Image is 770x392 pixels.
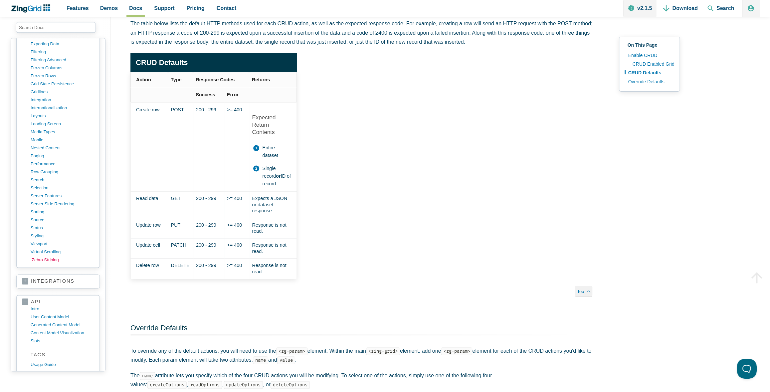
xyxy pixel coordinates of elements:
a: Usage Guide [31,361,94,369]
td: Update row [131,218,168,238]
a: search [31,176,94,184]
p: The attribute lets you specify which of the four CRUD actions you will be modifying. To select on... [130,371,592,389]
span: Pricing [187,4,205,13]
span: Features [67,4,89,13]
a: virtual scrolling [31,248,94,256]
a: loading screen [31,120,94,128]
code: <zing-grid> [366,347,400,355]
strong: Tags [31,352,94,358]
th: Type [168,72,193,88]
td: Update cell [131,238,168,259]
td: 200 - 299 [193,103,224,192]
code: updateOptions [224,381,263,389]
a: exporting data [31,40,94,48]
td: GET [168,191,193,218]
td: >= 400 [224,238,249,259]
p: To override any of the default actions, you will need to use the element. Within the main element... [130,346,592,364]
code: <zg-param> [441,347,472,355]
a: performance [31,160,94,168]
li: Entire dataset [253,144,291,159]
td: PUT [168,218,193,238]
a: server side rendering [31,200,94,208]
td: 200 - 299 [193,191,224,218]
p: The table below lists the default HTTP methods used for each CRUD action, as well as the expected... [130,19,592,46]
a: status [31,224,94,232]
td: Create row [131,103,168,192]
code: <zg-param> [276,347,307,355]
td: 200 - 299 [193,238,224,259]
a: CRUD Enabled Grid [629,60,674,68]
span: Docs [129,4,142,13]
a: api [22,299,94,305]
code: name [253,356,268,364]
a: CRUD Defaults [625,68,674,77]
li: Single record ID of record [253,165,291,188]
span: Demos [100,4,118,13]
a: viewport [31,240,94,248]
h4: Expected Return Contents [252,114,291,136]
a: frozen columns [31,64,94,72]
code: value [277,356,295,364]
a: media types [31,128,94,136]
a: content model visualization [31,329,94,337]
a: layouts [31,112,94,120]
a: generated content model [31,321,94,329]
a: frozen rows [31,72,94,80]
td: >= 400 [224,103,249,192]
th: Success [193,87,224,103]
a: grid state persistence [31,80,94,88]
a: slots [31,337,94,345]
a: selection [31,184,94,192]
p: Response is not read. [252,242,291,254]
th: Response Codes [193,72,249,88]
th: Error [224,87,249,103]
a: ZingChart Logo. Click to return to the homepage [11,4,54,13]
td: >= 400 [224,218,249,238]
a: row grouping [31,168,94,176]
code: deleteOptions [271,381,310,389]
td: >= 400 [224,258,249,279]
p: Response is not read. [252,262,291,275]
td: POST [168,103,193,192]
td: 200 - 299 [193,258,224,279]
a: filtering advanced [31,56,94,64]
td: 200 - 299 [193,218,224,238]
span: Contact [217,4,237,13]
caption: CRUD Defaults [130,53,297,72]
a: Override Defaults [625,77,674,86]
a: server features [31,192,94,200]
a: sorting [31,208,94,216]
a: source [31,216,94,224]
strong: or [276,173,281,179]
a: integrations [22,278,94,285]
a: user content model [31,313,94,321]
a: intro [31,305,94,313]
p: Expects a JSON or dataset response. [252,195,291,214]
code: readOptions [188,381,222,389]
a: integration [31,96,94,104]
a: internationalization [31,104,94,112]
p: Response is not read. [252,222,291,234]
th: Returns [249,72,297,88]
a: paging [31,152,94,160]
td: Delete row [131,258,168,279]
a: Enable CRUD [625,51,674,60]
span: Support [154,4,174,13]
input: search input [16,22,96,33]
td: DELETE [168,258,193,279]
code: createOptions [147,381,187,389]
code: name [140,372,155,380]
a: gridlines [31,88,94,96]
a: styling [31,232,94,240]
td: PATCH [168,238,193,259]
a: Override Defaults [130,324,187,332]
a: mobile [31,136,94,144]
iframe: Toggle Customer Support [737,359,757,379]
th: Action [131,72,168,88]
td: Read data [131,191,168,218]
td: >= 400 [224,191,249,218]
a: filtering [31,48,94,56]
a: nested content [31,144,94,152]
a: zebra striping [32,256,95,264]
